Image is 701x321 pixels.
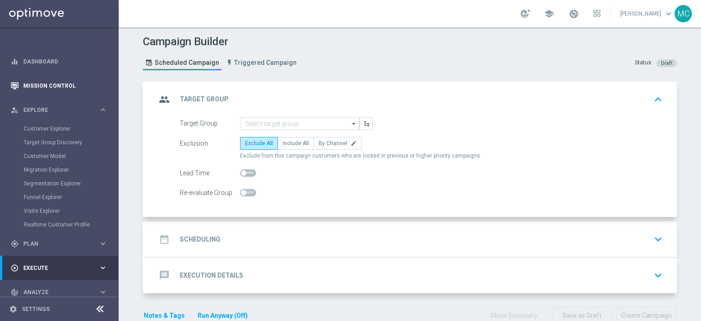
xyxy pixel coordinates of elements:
span: Draft [661,60,672,66]
a: Funnel Explorer [24,194,95,201]
span: Plan [23,241,99,247]
button: person_search Explore keyboard_arrow_right [10,106,108,114]
span: Exclude from this campaign customers who are locked in previous or higher priority campaigns. [240,152,481,160]
span: Exclude All [245,140,273,147]
button: track_changes Analyze keyboard_arrow_right [10,289,108,296]
span: Execute [23,265,99,271]
i: keyboard_arrow_right [99,263,107,272]
input: Select target group [240,117,359,130]
div: Explore [10,106,99,114]
div: Visits Explorer [24,204,118,218]
div: Target Group Discovery [24,136,118,149]
a: Realtime Customer Profile [24,221,95,228]
i: keyboard_arrow_right [99,105,107,114]
div: Target Group [180,117,240,130]
div: Mission Control [10,74,107,98]
i: edit [350,140,357,147]
span: Include All [282,140,309,147]
div: Customer Model [24,149,118,163]
a: Settings [22,306,50,312]
a: [PERSON_NAME]keyboard_arrow_down [619,7,675,21]
div: Segmentation Explorer [24,177,118,190]
i: keyboard_arrow_down [651,232,665,246]
i: message [156,267,173,284]
i: arrow_drop_down [350,118,359,130]
a: Triggered Campaign [224,55,299,70]
h1: Campaign Builder [143,35,301,48]
button: Mission Control [10,82,108,89]
a: Visits Explorer [24,207,95,215]
div: group Target Group keyboard_arrow_up [156,91,666,108]
span: Explore [23,107,99,113]
button: gps_fixed Plan keyboard_arrow_right [10,240,108,247]
i: keyboard_arrow_right [99,239,107,248]
div: Lead Time [180,167,240,179]
h2: Scheduling [180,235,220,244]
span: keyboard_arrow_down [664,9,674,19]
h2: Target Group [180,95,229,104]
colored-tag: Draft [656,59,677,66]
div: Realtime Customer Profile [24,218,118,232]
a: Dashboard [23,49,107,74]
span: Triggered Campaign [234,59,297,67]
button: keyboard_arrow_down [650,231,666,248]
div: Dashboard [10,49,107,74]
i: group [156,91,173,108]
div: Execute [10,264,99,272]
i: keyboard_arrow_right [99,288,107,296]
i: keyboard_arrow_down [651,268,665,282]
a: Target Group Discovery [24,139,95,146]
i: date_range [156,231,173,247]
div: Plan [10,240,99,248]
a: Migration Explorer [24,166,95,174]
button: play_circle_outline Execute keyboard_arrow_right [10,264,108,272]
a: Mission Control [23,74,107,98]
button: keyboard_arrow_up [650,91,666,108]
div: Migration Explorer [24,163,118,177]
div: Funnel Explorer [24,190,118,204]
a: Customer Explorer [24,125,95,132]
div: Analyze [10,288,99,296]
i: gps_fixed [10,240,19,248]
i: keyboard_arrow_up [651,93,665,106]
span: school [544,9,554,19]
i: equalizer [10,58,19,66]
div: MC [675,5,692,22]
span: Analyze [23,289,99,295]
div: date_range Scheduling keyboard_arrow_down [156,231,666,248]
h2: Execution Details [180,271,243,280]
button: equalizer Dashboard [10,58,108,65]
div: Re-evaluate Group [180,186,240,199]
div: message Execution Details keyboard_arrow_down [156,267,666,284]
div: Status: [635,59,653,67]
button: keyboard_arrow_down [650,267,666,284]
a: Scheduled Campaign [143,55,221,70]
i: settings [9,305,17,313]
div: Customer Explorer [24,122,118,136]
i: play_circle_outline [10,264,19,272]
i: track_changes [10,288,19,296]
span: By Channel [319,140,347,147]
a: Segmentation Explorer [24,180,95,187]
span: Scheduled Campaign [155,59,219,67]
i: person_search [10,106,19,114]
div: Exclusion [180,137,240,150]
a: Customer Model [24,153,95,160]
